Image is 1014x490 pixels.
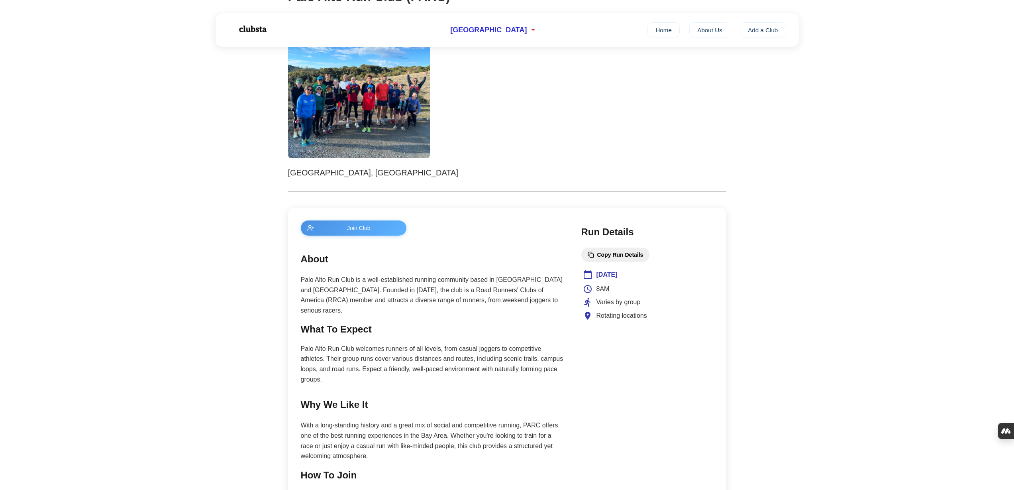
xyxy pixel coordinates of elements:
span: Rotating locations [596,311,647,321]
h2: Run Details [581,224,714,240]
h2: What To Expect [301,322,565,337]
img: Palo Alto Run Club (PARC) 1 [288,16,430,158]
a: Join Club [301,220,565,236]
span: Join Club [318,225,400,231]
span: [GEOGRAPHIC_DATA] [450,26,527,34]
p: Palo Alto Run Club is a well-established running community based in [GEOGRAPHIC_DATA] and [GEOGRA... [301,275,565,315]
span: 8AM [596,284,610,294]
button: Join Club [301,220,407,236]
p: [GEOGRAPHIC_DATA], [GEOGRAPHIC_DATA] [288,166,726,179]
a: Add a Club [740,22,786,37]
a: About Us [689,22,730,37]
p: With a long-standing history and a great mix of social and competitive running, PARC offers one o... [301,420,565,461]
span: [DATE] [596,270,618,280]
span: Varies by group [596,297,641,307]
h2: About [301,252,565,267]
h2: Why We Like It [301,397,565,412]
h2: How To Join [301,468,565,483]
p: Palo Alto Run Club welcomes runners of all levels, from casual joggers to competitive athletes. T... [301,344,565,384]
button: Copy Run Details [581,248,650,262]
img: Logo [228,19,276,39]
a: Home [647,22,680,37]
